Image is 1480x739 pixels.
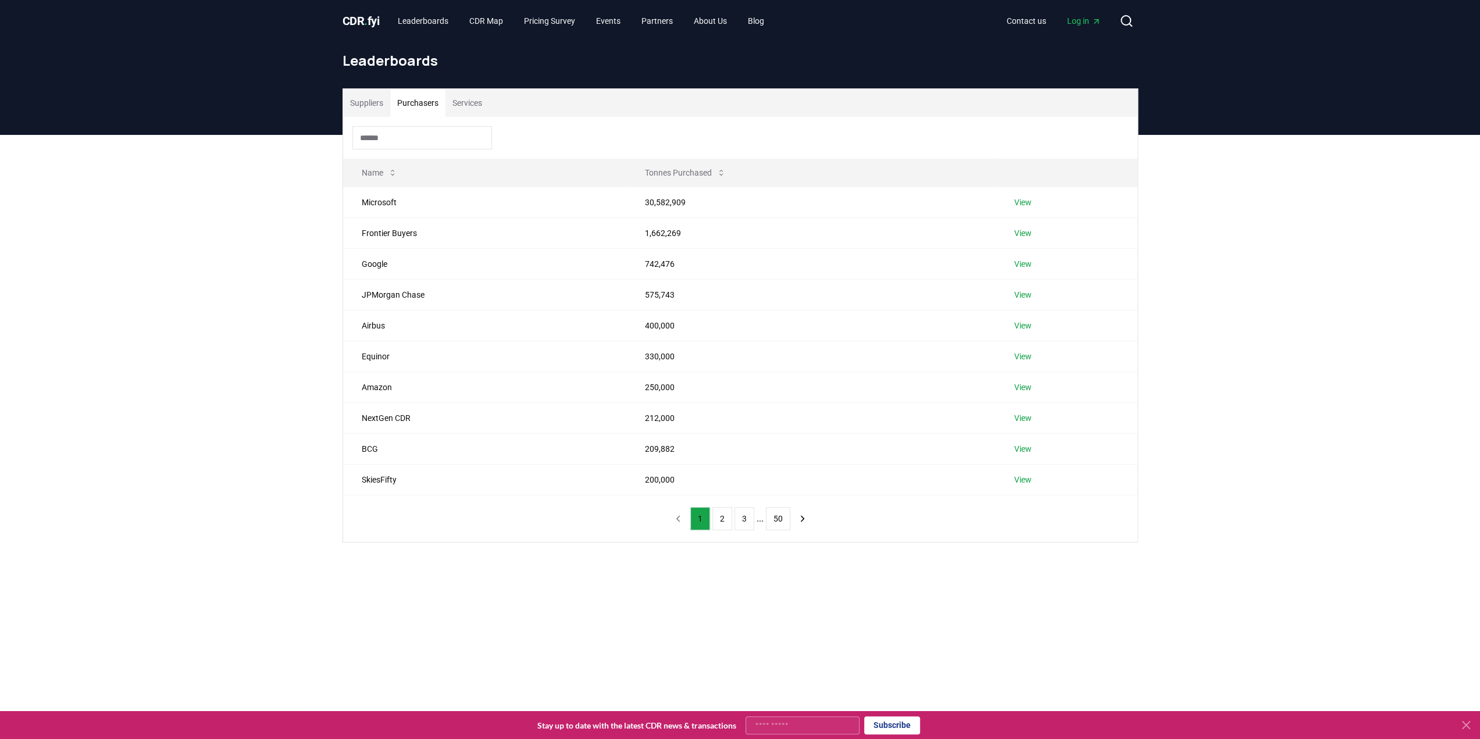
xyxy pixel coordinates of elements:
span: . [364,14,368,28]
a: Leaderboards [388,10,458,31]
a: Contact us [997,10,1055,31]
a: View [1014,258,1032,270]
button: Services [445,89,489,117]
td: Amazon [343,372,627,402]
a: Pricing Survey [515,10,584,31]
a: About Us [684,10,736,31]
a: View [1014,197,1032,208]
td: Frontier Buyers [343,217,627,248]
h1: Leaderboards [343,51,1138,70]
a: Blog [739,10,773,31]
td: 212,000 [626,402,996,433]
span: CDR fyi [343,14,380,28]
td: 30,582,909 [626,187,996,217]
td: SkiesFifty [343,464,627,495]
a: View [1014,351,1032,362]
td: JPMorgan Chase [343,279,627,310]
span: Log in [1067,15,1101,27]
button: next page [793,507,812,530]
td: 400,000 [626,310,996,341]
a: Partners [632,10,682,31]
a: Events [587,10,630,31]
td: 330,000 [626,341,996,372]
td: Airbus [343,310,627,341]
button: 2 [712,507,732,530]
a: View [1014,443,1032,455]
td: 250,000 [626,372,996,402]
button: 3 [734,507,754,530]
a: View [1014,381,1032,393]
td: BCG [343,433,627,464]
td: 200,000 [626,464,996,495]
button: Tonnes Purchased [636,161,735,184]
a: View [1014,289,1032,301]
td: 575,743 [626,279,996,310]
nav: Main [997,10,1110,31]
td: 742,476 [626,248,996,279]
td: 1,662,269 [626,217,996,248]
a: Log in [1058,10,1110,31]
button: 50 [766,507,790,530]
td: 209,882 [626,433,996,464]
a: View [1014,227,1032,239]
td: Microsoft [343,187,627,217]
td: Equinor [343,341,627,372]
button: Suppliers [343,89,390,117]
nav: Main [388,10,773,31]
button: 1 [690,507,710,530]
a: CDR.fyi [343,13,380,29]
a: View [1014,412,1032,424]
td: NextGen CDR [343,402,627,433]
li: ... [757,512,764,526]
a: View [1014,474,1032,485]
td: Google [343,248,627,279]
a: CDR Map [460,10,512,31]
button: Purchasers [390,89,445,117]
a: View [1014,320,1032,331]
button: Name [352,161,406,184]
